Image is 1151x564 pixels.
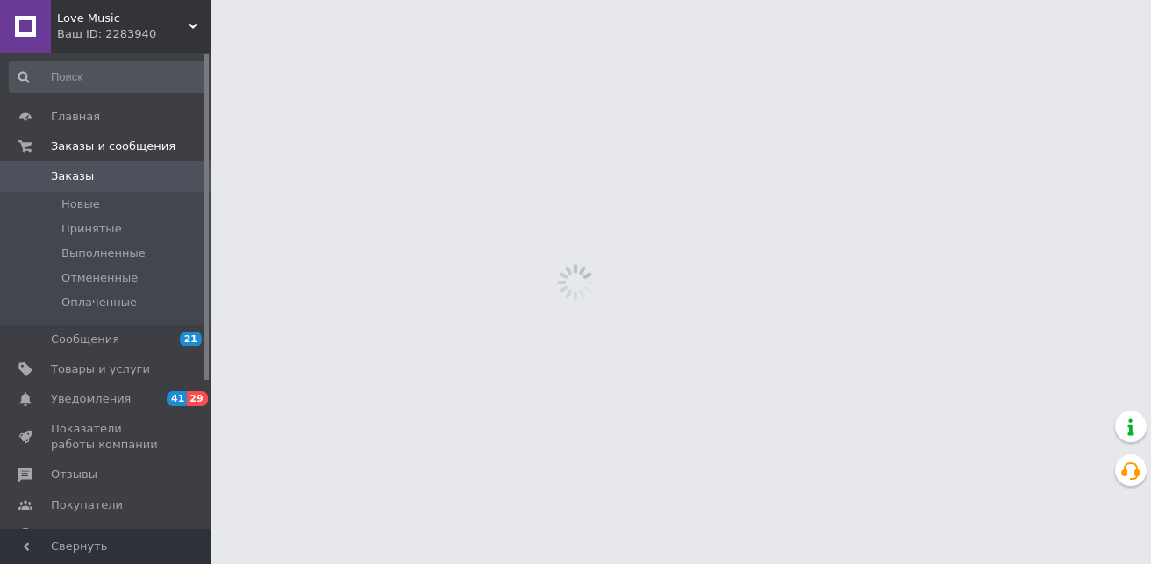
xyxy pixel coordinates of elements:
input: Поиск [9,61,207,93]
span: Покупатели [51,497,123,513]
span: Выполненные [61,246,146,261]
span: Показатели работы компании [51,421,162,453]
span: 21 [180,332,202,346]
span: Принятые [61,221,122,237]
span: Оплаченные [61,295,137,311]
span: Сообщения [51,332,119,347]
span: Love Music [57,11,189,26]
span: Отзывы [51,467,97,482]
span: Главная [51,109,100,125]
span: Каталог ProSale [51,527,146,543]
span: 29 [187,391,207,406]
div: Ваш ID: 2283940 [57,26,211,42]
span: Уведомления [51,391,131,407]
span: Новые [61,196,100,212]
span: 41 [167,391,187,406]
span: Отмененные [61,270,138,286]
span: Заказы и сообщения [51,139,175,154]
span: Товары и услуги [51,361,150,377]
span: Заказы [51,168,94,184]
